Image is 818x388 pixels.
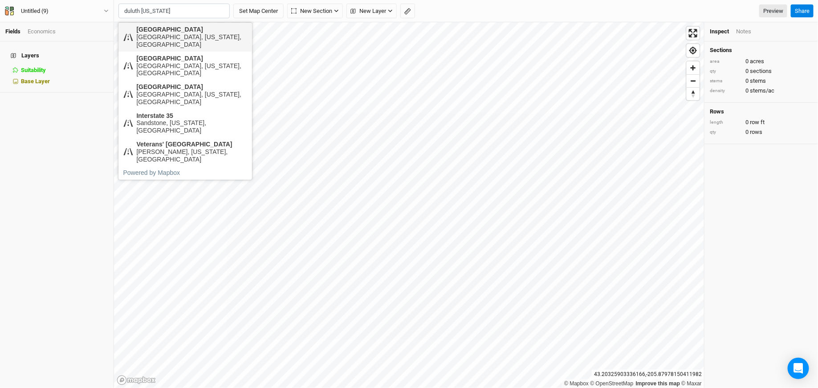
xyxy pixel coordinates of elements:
[28,28,56,36] div: Economics
[21,67,108,74] div: Suitability
[687,87,700,100] button: Reset bearing to north
[346,4,397,19] button: New Layer
[21,7,49,16] div: Untitled (9)
[681,380,702,387] a: Maxar
[750,57,764,65] span: acres
[350,7,386,16] span: New Layer
[136,148,247,163] div: [PERSON_NAME], [US_STATE], [GEOGRAPHIC_DATA]
[710,88,741,94] div: density
[136,33,247,48] div: [GEOGRAPHIC_DATA], [US_STATE], [GEOGRAPHIC_DATA]
[710,28,729,36] div: Inspect
[687,61,700,74] button: Zoom in
[710,77,813,85] div: 0
[710,108,813,115] h4: Rows
[687,27,700,40] button: Enter fullscreen
[136,119,247,134] div: Sandstone, [US_STATE], [GEOGRAPHIC_DATA]
[636,380,680,387] a: Improve this map
[21,67,46,73] span: Suitability
[136,141,247,148] div: Veterans' [GEOGRAPHIC_DATA]
[291,7,332,16] span: New Section
[710,119,741,126] div: length
[750,128,762,136] span: rows
[750,118,765,126] span: row ft
[136,112,247,120] div: Interstate 35
[590,380,634,387] a: OpenStreetMap
[118,4,230,19] input: (e.g. 123 Main St. or lat, lng)
[710,58,741,65] div: area
[687,75,700,87] span: Zoom out
[710,128,813,136] div: 0
[564,380,589,387] a: Mapbox
[592,370,704,379] div: 43.20325903336166 , -205.87978150411982
[233,4,284,19] button: Set Map Center
[710,118,813,126] div: 0
[750,67,772,75] span: sections
[4,6,109,16] button: Untitled (9)
[687,88,700,100] span: Reset bearing to north
[136,26,247,33] div: [GEOGRAPHIC_DATA]
[759,4,787,18] a: Preview
[136,62,247,77] div: [GEOGRAPHIC_DATA], [US_STATE], [GEOGRAPHIC_DATA]
[21,78,50,85] span: Base Layer
[287,4,343,19] button: New Section
[400,4,415,19] button: Shortcut: M
[710,47,813,54] h4: Sections
[710,129,741,136] div: qty
[710,68,741,75] div: qty
[750,87,774,95] span: stems/ac
[136,83,247,91] div: [GEOGRAPHIC_DATA]
[710,57,813,65] div: 0
[123,169,180,176] a: Powered by Mapbox
[710,87,813,95] div: 0
[788,358,809,379] div: Open Intercom Messenger
[21,78,108,85] div: Base Layer
[710,78,741,85] div: stems
[687,74,700,87] button: Zoom out
[750,77,766,85] span: stems
[5,28,20,35] a: Fields
[136,55,247,62] div: [GEOGRAPHIC_DATA]
[117,375,156,385] a: Mapbox logo
[687,44,700,57] button: Find my location
[136,91,247,106] div: [GEOGRAPHIC_DATA], [US_STATE], [GEOGRAPHIC_DATA]
[736,28,751,36] div: Notes
[791,4,814,18] button: Share
[710,67,813,75] div: 0
[5,47,108,65] h4: Layers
